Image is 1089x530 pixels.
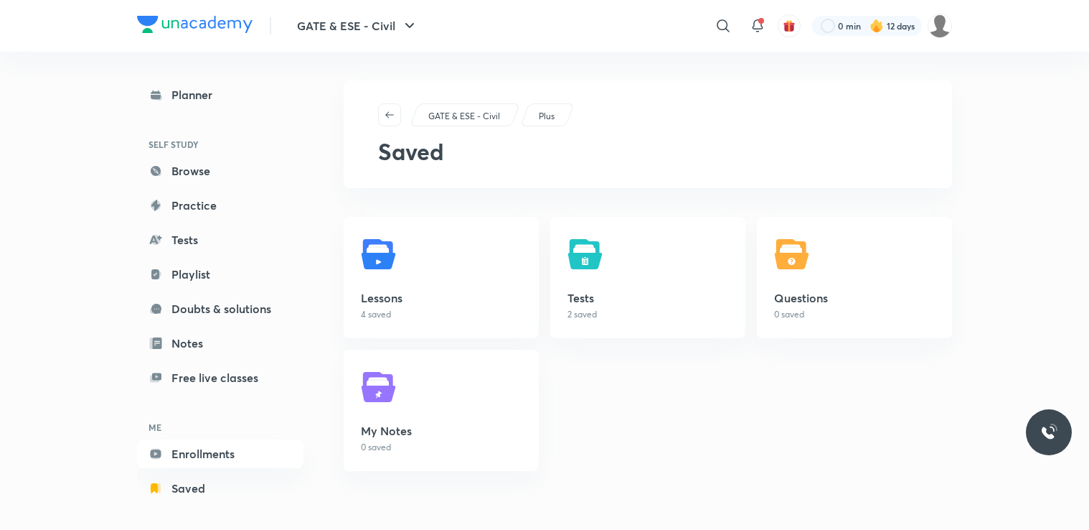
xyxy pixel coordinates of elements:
[869,19,884,33] img: streak
[137,474,303,503] a: Saved
[137,294,303,323] a: Doubts & solutions
[137,132,303,157] h6: SELF STUDY
[778,14,801,37] button: avatar
[137,415,303,440] h6: ME
[137,363,303,392] a: Free live classes
[757,217,952,338] a: Questions0 saved
[567,289,728,307] h5: Tests
[774,308,935,321] p: 0 saved
[344,350,539,471] a: My Notes0 saved
[426,110,503,123] a: GATE & ESE - Civil
[428,110,500,123] p: GATE & ESE - Civil
[361,441,522,454] p: 0 saved
[137,16,253,33] img: Company Logo
[137,440,303,468] a: Enrollments
[137,191,303,220] a: Practice
[361,367,401,407] img: myNotes.svg
[137,260,303,289] a: Playlist
[774,234,814,274] img: questions.svg
[783,19,796,32] img: avatar
[567,308,728,321] p: 2 saved
[137,80,303,109] a: Planner
[137,16,253,37] a: Company Logo
[550,217,745,338] a: Tests2 saved
[567,234,608,274] img: tests.svg
[288,11,427,40] button: GATE & ESE - Civil
[1040,424,1057,441] img: ttu
[137,157,303,185] a: Browse
[361,234,401,274] img: lessons.svg
[137,226,303,254] a: Tests
[344,217,539,338] a: Lessons4 saved
[537,110,557,123] a: Plus
[378,138,918,165] h2: Saved
[137,329,303,358] a: Notes
[361,308,522,321] p: 4 saved
[928,14,952,38] img: Anjali kumari
[539,110,555,123] p: Plus
[361,289,522,307] h5: Lessons
[774,289,935,307] h5: Questions
[361,422,522,440] h5: My Notes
